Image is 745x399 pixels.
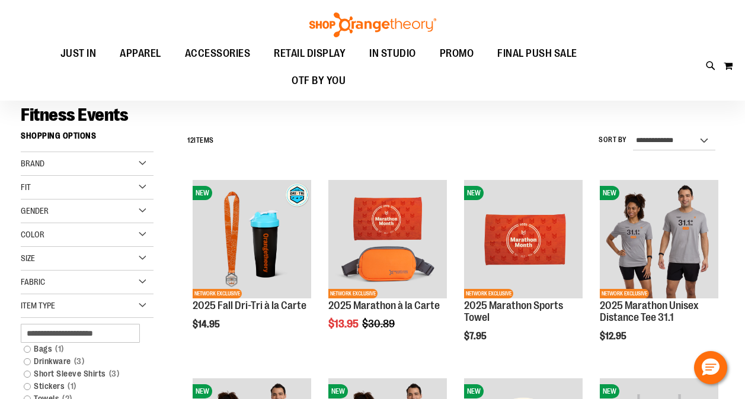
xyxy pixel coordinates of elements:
[193,384,212,398] span: NEW
[262,40,357,67] a: RETAIL DISPLAY
[18,380,145,392] a: Stickers1
[49,40,108,67] a: JUST IN
[600,180,718,300] a: 2025 Marathon Unisex Distance Tee 31.1NEWNETWORK EXCLUSIVE
[60,40,97,67] span: JUST IN
[600,289,649,298] span: NETWORK EXCLUSIVE
[292,67,346,94] span: OTF BY YOU
[594,174,724,371] div: product
[65,380,79,392] span: 1
[600,186,619,200] span: NEW
[187,131,214,150] h2: Items
[322,174,453,360] div: product
[458,174,589,371] div: product
[193,300,306,311] a: 2025 Fall Dri-Tri à la Carte
[497,40,577,67] span: FINAL PUSH SALE
[485,40,589,67] a: FINAL PUSH SALE
[21,206,49,215] span: Gender
[600,300,699,323] a: 2025 Marathon Unisex Distance Tee 31.1
[193,186,212,200] span: NEW
[328,300,440,311] a: 2025 Marathon à la Carte
[599,135,627,145] label: Sort By
[21,182,31,192] span: Fit
[18,355,145,368] a: Drinkware3
[308,12,438,37] img: Shop Orangetheory
[18,343,145,355] a: Bags1
[52,343,67,355] span: 1
[21,301,55,310] span: Item Type
[18,368,145,380] a: Short Sleeve Shirts3
[71,355,88,368] span: 3
[328,318,360,330] span: $13.95
[328,384,348,398] span: NEW
[120,40,161,67] span: APPAREL
[428,40,486,67] a: PROMO
[21,230,44,239] span: Color
[362,318,397,330] span: $30.89
[600,180,718,298] img: 2025 Marathon Unisex Distance Tee 31.1
[106,368,123,380] span: 3
[21,126,154,152] strong: Shopping Options
[193,319,222,330] span: $14.95
[173,40,263,67] a: ACCESSORIES
[328,180,447,300] a: 2025 Marathon à la CarteNETWORK EXCLUSIVE
[185,40,251,67] span: ACCESSORIES
[21,105,128,125] span: Fitness Events
[21,253,35,263] span: Size
[328,289,378,298] span: NETWORK EXCLUSIVE
[193,289,242,298] span: NETWORK EXCLUSIVE
[464,180,583,300] a: 2025 Marathon Sports TowelNEWNETWORK EXCLUSIVE
[464,331,488,342] span: $7.95
[274,40,346,67] span: RETAIL DISPLAY
[193,180,311,300] a: 2025 Fall Dri-Tri à la CarteNEWNETWORK EXCLUSIVE
[369,40,416,67] span: IN STUDIO
[600,384,619,398] span: NEW
[108,40,173,67] a: APPAREL
[280,67,357,95] a: OTF BY YOU
[187,136,194,144] span: 12
[357,40,428,67] a: IN STUDIO
[464,186,484,200] span: NEW
[464,289,513,298] span: NETWORK EXCLUSIVE
[464,384,484,398] span: NEW
[187,174,317,360] div: product
[328,180,447,298] img: 2025 Marathon à la Carte
[193,180,311,298] img: 2025 Fall Dri-Tri à la Carte
[21,277,45,287] span: Fabric
[464,300,563,323] a: 2025 Marathon Sports Towel
[21,159,44,168] span: Brand
[694,351,727,384] button: Hello, have a question? Let’s chat.
[464,180,583,298] img: 2025 Marathon Sports Towel
[600,331,628,342] span: $12.95
[440,40,474,67] span: PROMO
